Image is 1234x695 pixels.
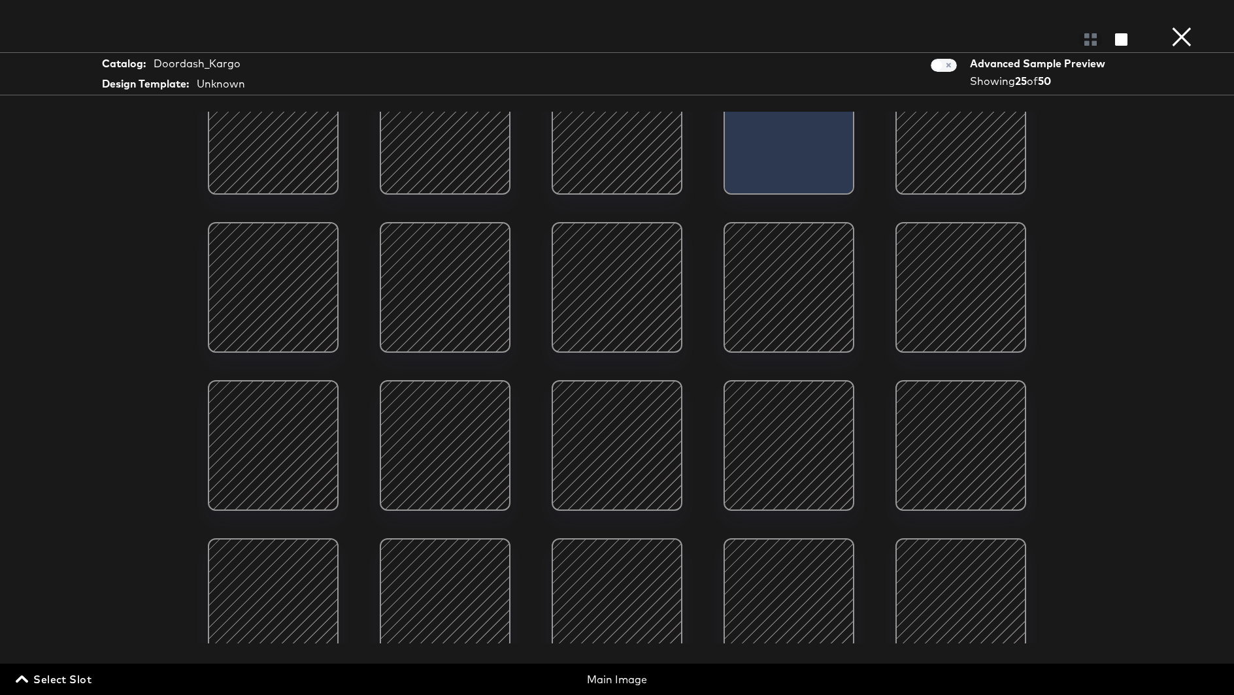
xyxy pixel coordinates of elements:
div: Advanced Sample Preview [970,56,1110,71]
button: Select Slot [13,670,97,688]
strong: 25 [1015,74,1027,88]
div: Main Image [419,672,815,687]
span: Select Slot [18,670,92,688]
div: Doordash_Kargo [154,56,241,71]
strong: 50 [1038,74,1051,88]
div: Showing of [970,74,1110,89]
strong: Design Template: [102,76,189,91]
div: Unknown [197,76,245,91]
strong: Catalog: [102,56,146,71]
